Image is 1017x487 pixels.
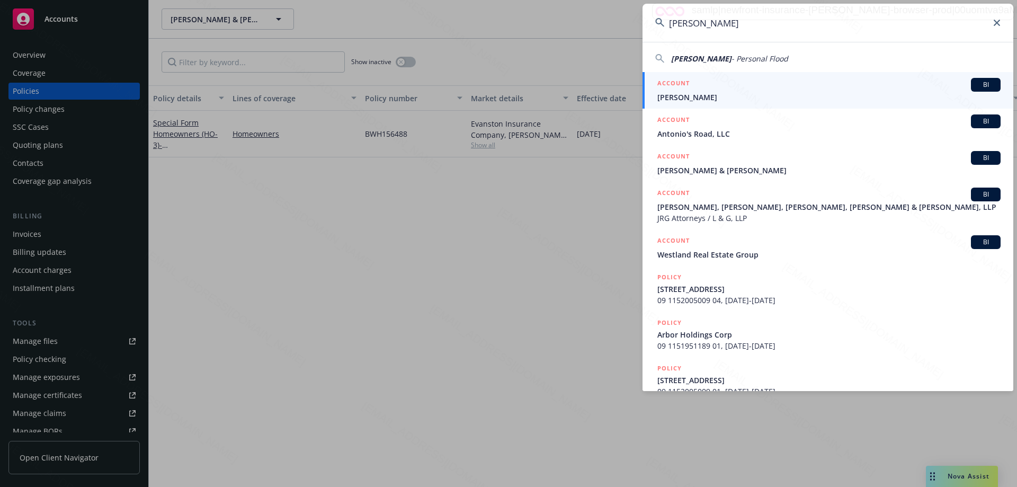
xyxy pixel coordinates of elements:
[657,317,682,328] h5: POLICY
[657,295,1001,306] span: 09 1152005009 04, [DATE]-[DATE]
[657,329,1001,340] span: Arbor Holdings Corp
[657,114,690,127] h5: ACCOUNT
[643,312,1013,357] a: POLICYArbor Holdings Corp09 1151951189 01, [DATE]-[DATE]
[657,386,1001,397] span: 09 1152005009 01, [DATE]-[DATE]
[657,188,690,200] h5: ACCOUNT
[975,80,996,90] span: BI
[643,357,1013,403] a: POLICY[STREET_ADDRESS]09 1152005009 01, [DATE]-[DATE]
[657,165,1001,176] span: [PERSON_NAME] & [PERSON_NAME]
[657,235,690,248] h5: ACCOUNT
[657,340,1001,351] span: 09 1151951189 01, [DATE]-[DATE]
[975,237,996,247] span: BI
[643,4,1013,42] input: Search...
[657,375,1001,386] span: [STREET_ADDRESS]
[657,363,682,374] h5: POLICY
[643,72,1013,109] a: ACCOUNTBI[PERSON_NAME]
[657,212,1001,224] span: JRG Attorneys / L & G, LLP
[657,151,690,164] h5: ACCOUNT
[643,145,1013,182] a: ACCOUNTBI[PERSON_NAME] & [PERSON_NAME]
[975,190,996,199] span: BI
[643,229,1013,266] a: ACCOUNTBIWestland Real Estate Group
[657,201,1001,212] span: [PERSON_NAME], [PERSON_NAME], [PERSON_NAME], [PERSON_NAME] & [PERSON_NAME], LLP
[657,128,1001,139] span: Antonio's Road, LLC
[671,54,731,64] span: [PERSON_NAME]
[657,284,1001,295] span: [STREET_ADDRESS]
[657,249,1001,260] span: Westland Real Estate Group
[643,109,1013,145] a: ACCOUNTBIAntonio's Road, LLC
[657,272,682,282] h5: POLICY
[643,182,1013,229] a: ACCOUNTBI[PERSON_NAME], [PERSON_NAME], [PERSON_NAME], [PERSON_NAME] & [PERSON_NAME], LLPJRG Attor...
[643,266,1013,312] a: POLICY[STREET_ADDRESS]09 1152005009 04, [DATE]-[DATE]
[657,92,1001,103] span: [PERSON_NAME]
[657,78,690,91] h5: ACCOUNT
[975,117,996,126] span: BI
[731,54,788,64] span: - Personal Flood
[975,153,996,163] span: BI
